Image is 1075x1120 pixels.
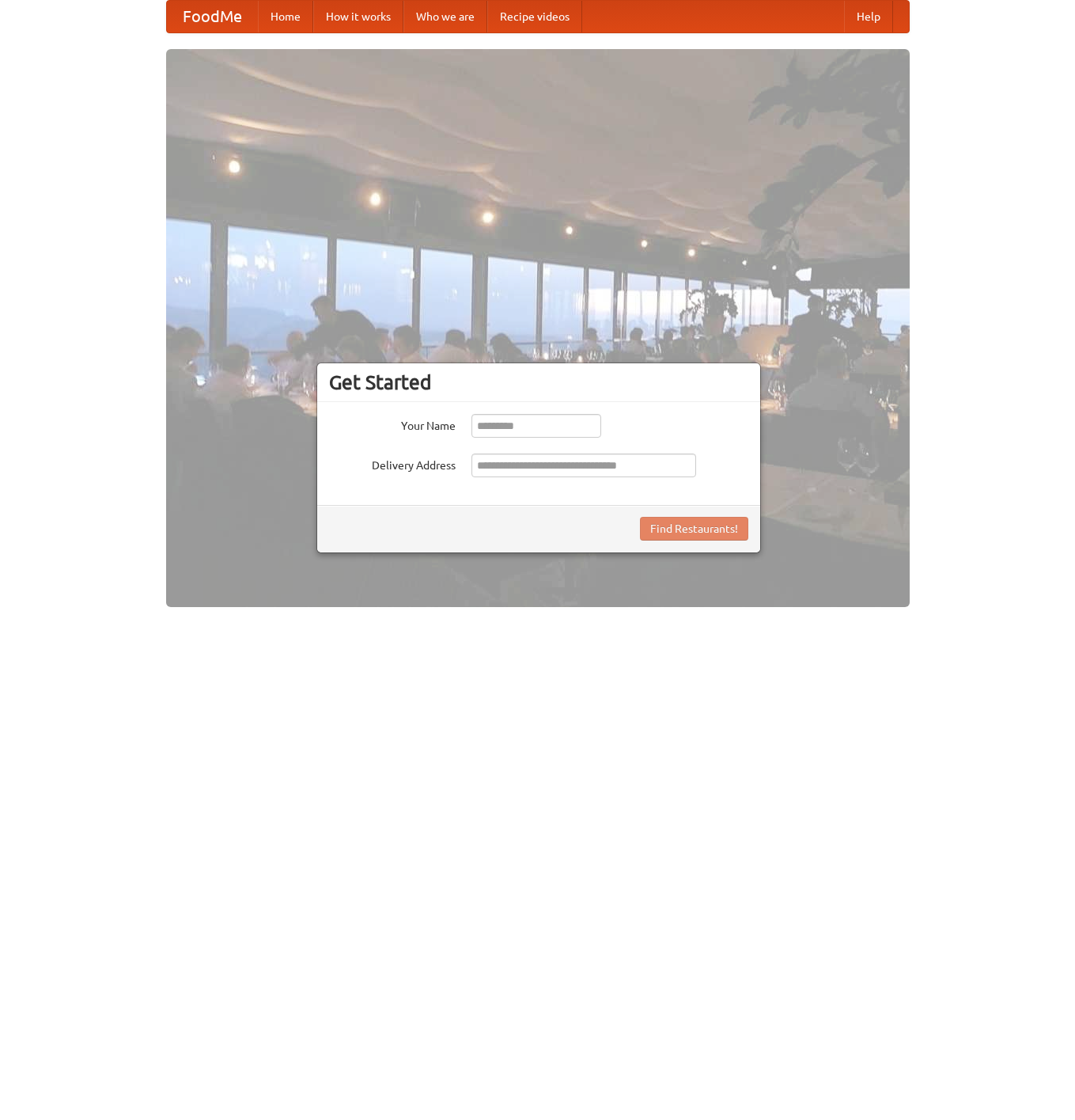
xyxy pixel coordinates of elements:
[640,517,748,541] button: Find Restaurants!
[844,1,893,32] a: Help
[487,1,582,32] a: Recipe videos
[329,454,456,473] label: Delivery Address
[329,414,456,434] label: Your Name
[313,1,403,32] a: How it works
[258,1,313,32] a: Home
[167,1,258,32] a: FoodMe
[403,1,487,32] a: Who we are
[329,370,748,394] h3: Get Started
